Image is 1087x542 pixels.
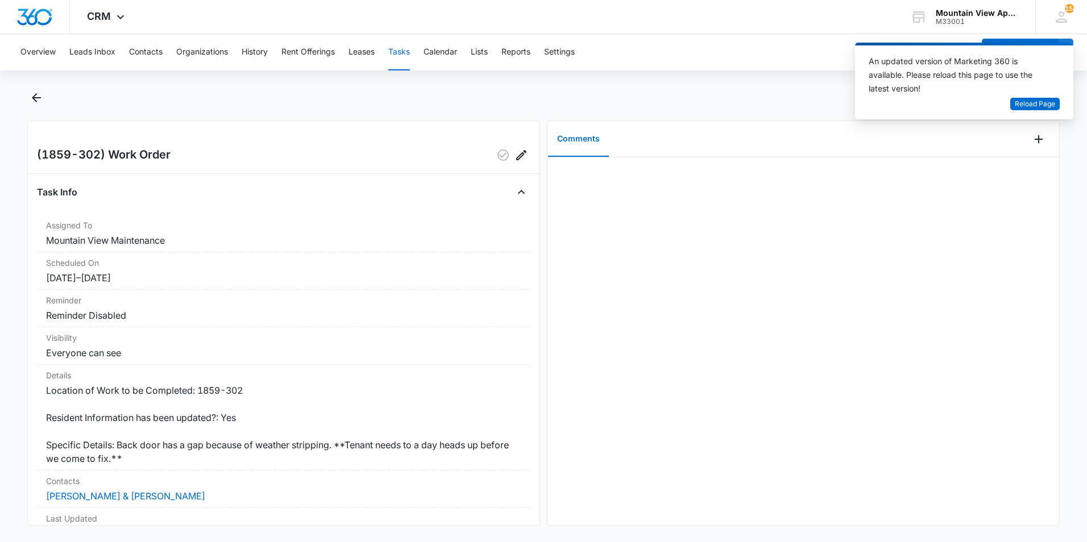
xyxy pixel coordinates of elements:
div: ReminderReminder Disabled [37,290,530,327]
button: Comments [548,122,609,157]
button: Edit [512,146,530,164]
button: History [242,34,268,70]
div: VisibilityEveryone can see [37,327,530,365]
button: Settings [544,34,575,70]
button: Rent Offerings [281,34,335,70]
div: account id [936,18,1019,26]
div: Contacts[PERSON_NAME] & [PERSON_NAME] [37,470,530,508]
button: Leases [348,34,375,70]
dt: Details [46,369,521,381]
h2: (1859-302) Work Order [37,146,171,164]
dt: Visibility [46,332,521,344]
button: Lists [471,34,488,70]
button: Overview [20,34,56,70]
h4: Task Info [37,185,77,199]
a: [PERSON_NAME] & [PERSON_NAME] [46,490,205,502]
button: Close [512,183,530,201]
button: Back [27,89,45,107]
div: An updated version of Marketing 360 is available. Please reload this page to use the latest version! [869,55,1046,95]
dt: Last Updated [46,512,521,524]
dd: Reminder Disabled [46,308,521,322]
button: Leads Inbox [69,34,115,70]
button: Tasks [388,34,410,70]
dt: Reminder [46,294,521,306]
dt: Assigned To [46,219,521,231]
span: CRM [87,10,111,22]
div: DetailsLocation of Work to be Completed: 1859-302 Resident Information has been updated?: Yes Spe... [37,365,530,470]
dt: Contacts [46,475,521,487]
span: Reload Page [1015,99,1055,110]
button: Reload Page [1010,98,1060,111]
div: account name [936,9,1019,18]
span: 154 [1065,4,1074,13]
dd: [DATE] – [DATE] [46,271,521,285]
dd: Mountain View Maintenance [46,234,521,247]
button: Calendar [424,34,457,70]
button: Organizations [176,34,228,70]
div: Assigned ToMountain View Maintenance [37,215,530,252]
button: Add Contact [982,39,1059,66]
div: notifications count [1065,4,1074,13]
dt: Scheduled On [46,257,521,269]
button: Contacts [129,34,163,70]
div: Scheduled On[DATE]–[DATE] [37,252,530,290]
dd: Everyone can see [46,346,521,360]
button: Reports [501,34,530,70]
button: Add Comment [1030,130,1048,148]
dd: Location of Work to be Completed: 1859-302 Resident Information has been updated?: Yes Specific D... [46,383,521,465]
